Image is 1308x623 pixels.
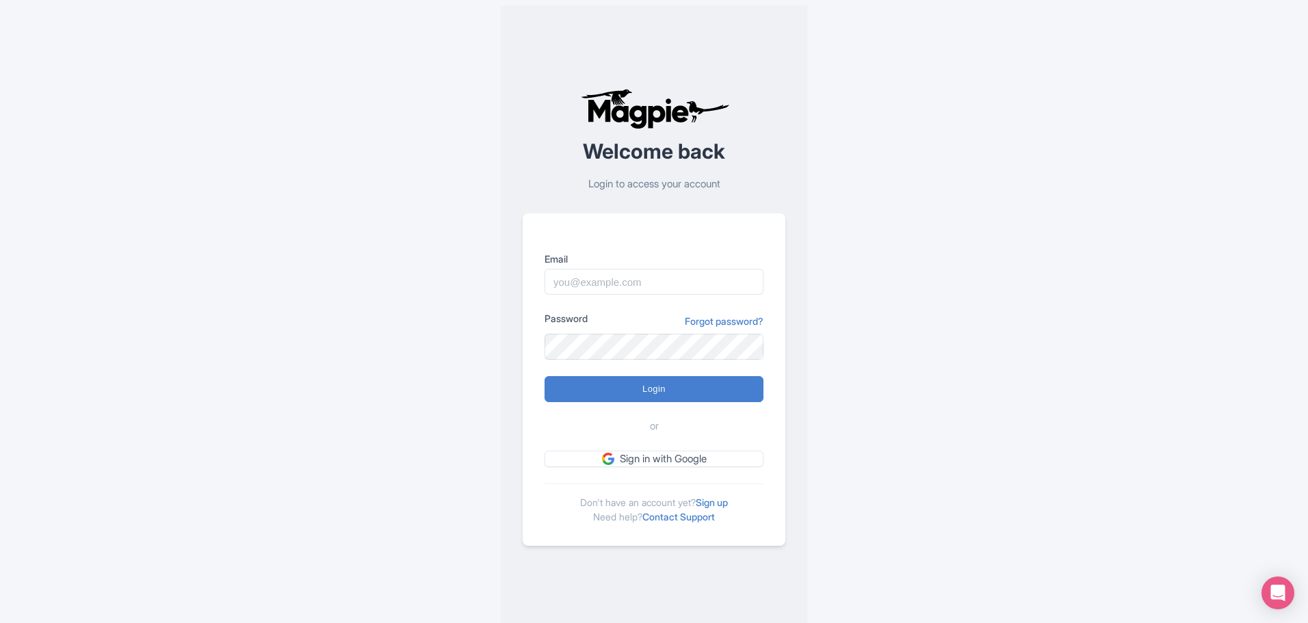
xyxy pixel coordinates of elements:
img: logo-ab69f6fb50320c5b225c76a69d11143b.png [577,88,731,129]
h2: Welcome back [523,140,785,163]
a: Contact Support [642,511,715,522]
div: Don't have an account yet? Need help? [545,483,763,524]
a: Sign up [696,496,728,508]
a: Sign in with Google [545,451,763,468]
img: google.svg [602,453,614,465]
a: Forgot password? [685,314,763,328]
span: or [650,419,659,434]
input: Login [545,376,763,402]
label: Email [545,252,763,266]
input: you@example.com [545,269,763,295]
label: Password [545,311,588,326]
p: Login to access your account [523,176,785,192]
div: Open Intercom Messenger [1261,576,1294,609]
